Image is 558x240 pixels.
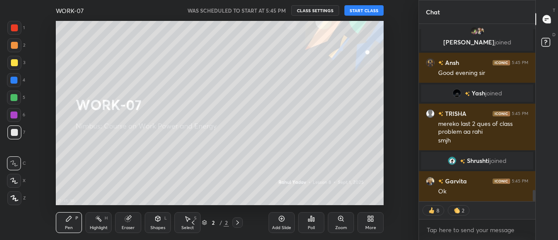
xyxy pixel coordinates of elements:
[552,31,555,38] p: D
[465,91,470,96] img: no-rating-badge.077c3623.svg
[90,226,108,230] div: Highlight
[150,226,165,230] div: Shapes
[443,176,467,186] h6: Garvita
[105,216,108,220] div: H
[75,216,78,220] div: P
[443,58,459,67] h6: Ansh
[164,216,167,220] div: L
[7,38,25,52] div: 2
[194,216,197,220] div: S
[7,21,25,35] div: 1
[365,226,376,230] div: More
[426,109,435,118] img: default.png
[7,125,25,139] div: 7
[291,5,339,16] button: CLASS SETTINGS
[438,61,443,65] img: no-rating-badge.077c3623.svg
[461,207,465,214] div: 2
[485,90,502,97] span: joined
[438,136,528,145] div: smjh
[448,156,456,165] img: 1dc4fed3a16b4555919cf65c40ef59a6.jpg
[460,159,465,164] img: no-rating-badge.077c3623.svg
[308,226,315,230] div: Poll
[438,179,443,184] img: no-rating-badge.077c3623.svg
[272,226,291,230] div: Add Slide
[467,157,490,164] span: Shrushti
[472,90,485,97] span: Yash
[187,7,286,14] h5: WAS SCHEDULED TO START AT 5:45 PM
[65,226,73,230] div: Pen
[493,111,510,116] img: iconic-dark.1390631f.png
[7,174,26,188] div: X
[426,39,528,46] p: [PERSON_NAME]
[438,187,528,196] div: Ok
[56,7,84,15] h4: WORK-07
[470,27,479,35] img: 99edf84888cb43309e5b0df534c44cb0.jpg
[476,27,485,35] img: 1f3400fa0e824b53943c48fc9a600bd2.jpg
[453,89,461,98] img: 2a8d52c442e6418e84952c4c0da0f34e.jpg
[209,220,218,225] div: 2
[436,207,439,214] div: 8
[122,226,135,230] div: Eraser
[512,60,528,65] div: 5:45 PM
[493,60,510,65] img: iconic-dark.1390631f.png
[512,179,528,184] div: 5:45 PM
[438,112,443,116] img: no-rating-badge.077c3623.svg
[335,226,347,230] div: Zoom
[419,24,535,201] div: grid
[7,156,26,170] div: C
[438,120,528,136] div: mereko last 2 ques of class problem aa rahi
[7,108,25,122] div: 6
[426,58,435,67] img: 6c74a5504f9d4ff8bfa93f4f164fb8d2.jpg
[494,38,511,46] span: joined
[7,191,26,205] div: Z
[453,206,461,215] img: clapping_hands.png
[438,69,528,78] div: Good evening sir
[512,111,528,116] div: 5:45 PM
[344,5,384,16] button: START CLASS
[427,206,436,215] img: thumbs_up.png
[7,91,25,105] div: 5
[443,109,466,118] h6: TRISHA
[490,157,507,164] span: joined
[7,56,25,70] div: 3
[493,179,510,184] img: iconic-dark.1390631f.png
[224,219,229,226] div: 2
[7,73,25,87] div: 4
[426,177,435,186] img: b2849bff3dca4d4ea27dc7bc7b19bfda.jpg
[181,226,194,230] div: Select
[219,220,222,225] div: /
[419,0,447,24] p: Chat
[553,7,555,14] p: T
